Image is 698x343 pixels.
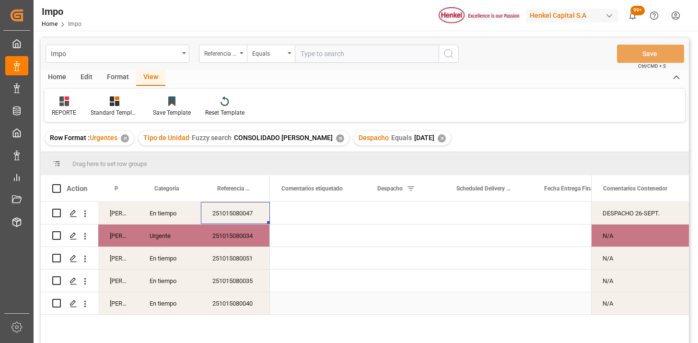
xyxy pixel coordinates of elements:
div: N/A [591,225,689,247]
span: Despacho [377,185,403,192]
span: CONSOLIDADO [PERSON_NAME] [234,134,333,142]
span: Urgentes [90,134,117,142]
div: Equals [252,47,285,58]
span: Categoría [154,185,179,192]
div: Reset Template [205,108,244,117]
div: Press SPACE to select this row. [591,292,689,315]
div: DESPACHO 26-SEPT. [591,202,689,224]
span: [DATE] [414,134,434,142]
div: Press SPACE to select this row. [41,247,270,270]
div: Impo [42,4,81,19]
img: Henkel%20logo.jpg_1689854090.jpg [439,7,519,24]
div: Home [41,70,73,86]
div: REPORTE [52,108,76,117]
div: Standard Templates [91,108,139,117]
span: Fecha Entrega Final en [GEOGRAPHIC_DATA] [544,185,600,192]
span: Scheduled Delivery Date [456,185,512,192]
div: Format [100,70,136,86]
span: Row Format : [50,134,90,142]
div: [PERSON_NAME] [98,292,138,314]
div: Action [67,184,87,193]
div: Save Template [153,108,191,117]
div: Edit [73,70,100,86]
span: Equals [391,134,412,142]
button: open menu [46,45,189,63]
a: Home [42,21,58,27]
span: Comentarios etiquetado [281,185,343,192]
button: open menu [199,45,247,63]
button: open menu [247,45,295,63]
div: [PERSON_NAME] [98,247,138,269]
span: Tipo de Unidad [143,134,189,142]
div: Press SPACE to select this row. [591,225,689,247]
div: Referencia Leschaco [204,47,237,58]
div: Press SPACE to select this row. [591,270,689,292]
button: search button [439,45,459,63]
div: Urgente [138,225,201,247]
div: En tiempo [138,247,201,269]
span: Fuzzy search [192,134,232,142]
div: En tiempo [138,202,201,224]
span: Drag here to set row groups [72,160,147,167]
span: Referencia Leschaco [217,185,250,192]
div: View [136,70,165,86]
div: ✕ [121,134,129,142]
div: 251015080040 [201,292,270,314]
div: ✕ [438,134,446,142]
div: [PERSON_NAME] [98,202,138,224]
div: Press SPACE to select this row. [41,292,270,315]
div: 251015080035 [201,270,270,292]
button: Henkel Capital S.A [526,6,622,24]
div: Press SPACE to select this row. [591,247,689,270]
span: Despacho [359,134,389,142]
div: Impo [51,47,179,59]
div: Press SPACE to select this row. [41,270,270,292]
div: Henkel Capital S.A [526,9,618,23]
span: Persona responsable de seguimiento [115,185,118,192]
span: Ctrl/CMD + S [638,62,666,70]
div: [PERSON_NAME] [98,225,138,247]
div: [PERSON_NAME] [98,270,138,292]
div: N/A [591,247,689,269]
div: 251015080047 [201,202,270,224]
div: 251015080034 [201,225,270,247]
div: ✕ [336,134,344,142]
div: En tiempo [138,292,201,314]
div: En tiempo [138,270,201,292]
div: Press SPACE to select this row. [591,202,689,225]
button: Help Center [643,5,665,26]
div: 251015080051 [201,247,270,269]
div: N/A [591,292,689,314]
span: 99+ [630,6,645,15]
button: show 100 new notifications [622,5,643,26]
div: N/A [591,270,689,292]
div: Press SPACE to select this row. [41,225,270,247]
div: Press SPACE to select this row. [41,202,270,225]
input: Type to search [295,45,439,63]
button: Save [617,45,684,63]
span: Comentarios Contenedor [603,185,667,192]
